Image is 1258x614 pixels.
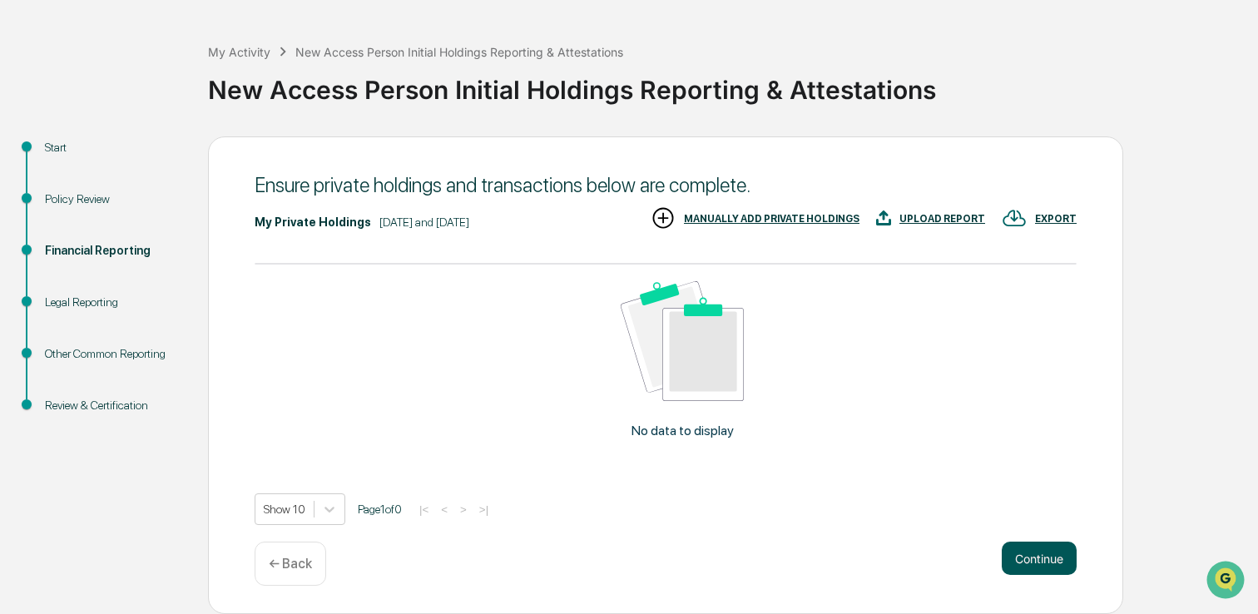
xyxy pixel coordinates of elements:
[10,203,114,233] a: 🖐️Preclearance
[1205,559,1250,604] iframe: Open customer support
[166,282,201,295] span: Pylon
[114,203,213,233] a: 🗄️Attestations
[631,423,734,438] p: No data to display
[455,503,472,517] button: >
[255,173,1077,197] div: Ensure private holdings and transactions below are complete.
[295,45,623,59] div: New Access Person Initial Holdings Reporting & Attestations
[33,210,107,226] span: Preclearance
[45,294,181,311] div: Legal Reporting
[17,127,47,157] img: 1746055101610-c473b297-6a78-478c-a979-82029cc54cd1
[137,210,206,226] span: Attestations
[45,345,181,363] div: Other Common Reporting
[379,215,469,229] div: [DATE] and [DATE]
[414,503,433,517] button: |<
[1002,205,1027,230] img: EXPORT
[45,191,181,208] div: Policy Review
[57,127,273,144] div: Start new chat
[684,213,859,225] div: MANUALLY ADD PRIVATE HOLDINGS
[1002,542,1077,575] button: Continue
[255,215,371,229] div: My Private Holdings
[121,211,134,225] div: 🗄️
[33,241,105,258] span: Data Lookup
[876,205,891,230] img: UPLOAD REPORT
[358,503,402,516] span: Page 1 of 0
[621,281,744,402] img: No data
[208,45,270,59] div: My Activity
[57,144,210,157] div: We're available if you need us!
[10,235,111,265] a: 🔎Data Lookup
[1035,213,1077,225] div: EXPORT
[283,132,303,152] button: Start new chat
[269,556,312,572] p: ← Back
[117,281,201,295] a: Powered byPylon
[17,35,303,62] p: How can we help?
[208,62,1250,105] div: New Access Person Initial Holdings Reporting & Attestations
[899,213,985,225] div: UPLOAD REPORT
[436,503,453,517] button: <
[651,205,676,230] img: MANUALLY ADD PRIVATE HOLDINGS
[474,503,493,517] button: >|
[45,242,181,260] div: Financial Reporting
[45,397,181,414] div: Review & Certification
[17,211,30,225] div: 🖐️
[17,243,30,256] div: 🔎
[45,139,181,156] div: Start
